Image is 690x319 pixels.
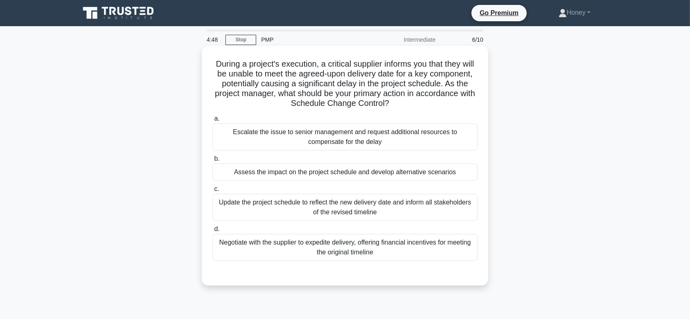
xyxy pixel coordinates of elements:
div: Assess the impact on the project schedule and develop alternative scenarios [212,164,478,181]
div: Negotiate with the supplier to expedite delivery, offering financial incentives for meeting the o... [212,234,478,261]
span: c. [214,185,219,192]
span: b. [214,155,219,162]
h5: During a project's execution, a critical supplier informs you that they will be unable to meet th... [212,59,478,109]
a: Go Premium [475,8,523,18]
span: a. [214,115,219,122]
div: Intermediate [369,31,440,48]
div: Update the project schedule to reflect the new delivery date and inform all stakeholders of the r... [212,194,478,221]
div: PMP [256,31,369,48]
div: 6/10 [440,31,488,48]
div: Escalate the issue to senior management and request additional resources to compensate for the delay [212,124,478,151]
a: Stop [225,35,256,45]
span: d. [214,225,219,232]
div: 4:48 [202,31,225,48]
a: Honey [539,4,610,21]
